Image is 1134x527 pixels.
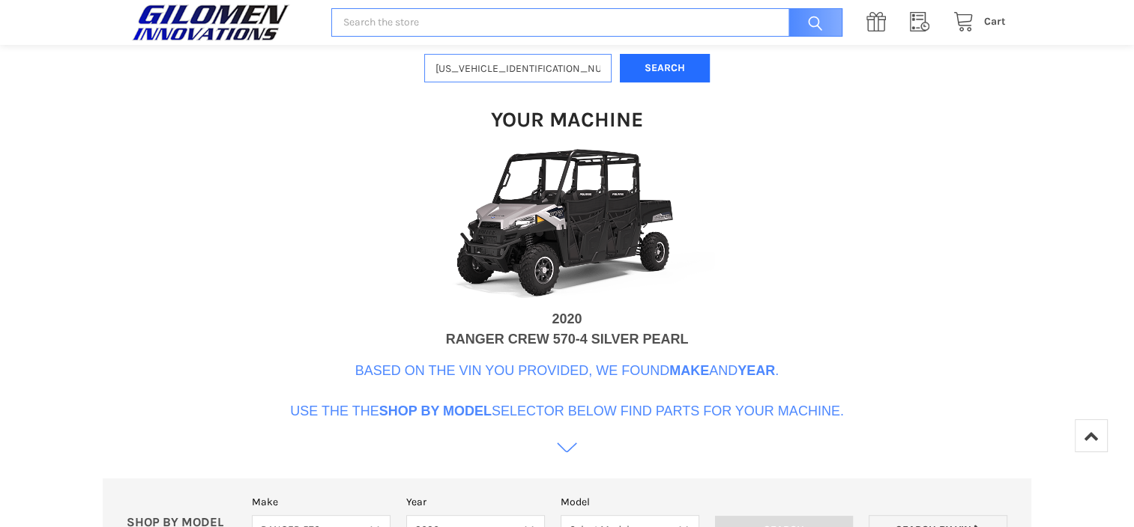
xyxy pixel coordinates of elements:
[620,54,710,83] button: Search
[379,403,492,418] b: Shop By Model
[552,309,582,329] div: 2020
[424,54,612,83] input: Enter VIN of your machine
[128,4,293,41] img: GILOMEN INNOVATIONS
[406,494,545,510] label: Year
[781,8,842,37] input: Search
[738,363,775,378] b: Year
[1075,419,1108,452] a: Top of Page
[417,141,717,309] img: VIN Image
[491,106,643,132] h1: Your Machine
[252,494,390,510] label: Make
[669,363,709,378] b: Make
[945,13,1006,31] a: Cart
[984,15,1006,28] span: Cart
[446,329,689,350] div: RANGER CREW 570-4 SILVER PEARL
[128,4,316,41] a: GILOMEN INNOVATIONS
[561,494,699,510] label: Model
[331,8,842,37] input: Search the store
[290,361,844,421] p: Based on the VIN you provided, we found and . Use the the selector below find parts for your mach...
